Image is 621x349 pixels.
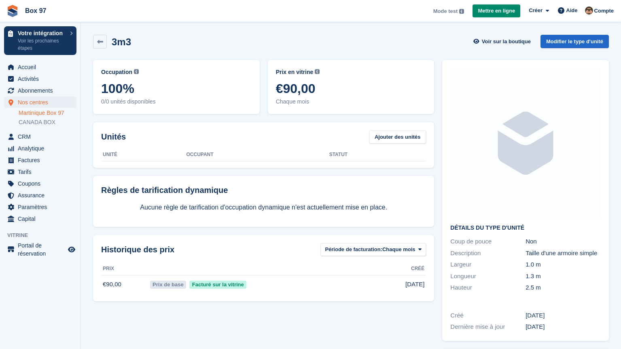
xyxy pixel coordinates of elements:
[450,68,601,218] img: blank-unit-type-icon-ffbac7b88ba66c5e286b0e438baccc4b9c83835d4c34f86887a83fc20ec27e7b.svg
[101,275,148,293] td: €90,00
[18,97,66,108] span: Nos centres
[585,6,593,15] img: Kévin CHAUVET
[276,68,314,76] span: Prix en vitrine
[101,203,426,212] p: Aucune règle de tarification d'occupation dynamique n'est actuellement mise en place.
[18,37,66,52] p: Voir les prochaines étapes
[4,213,76,224] a: menu
[482,38,531,46] span: Voir sur la boutique
[4,178,76,189] a: menu
[473,4,520,18] a: Mettre en ligne
[526,272,601,281] div: 1.3 m
[450,322,526,332] div: Dernière mise à jour
[405,280,424,289] span: [DATE]
[18,131,66,142] span: CRM
[276,97,426,106] span: Chaque mois
[101,243,174,256] span: Historique des prix
[4,241,76,258] a: menu
[450,260,526,269] div: Largeur
[276,81,426,96] span: €90,00
[594,7,614,15] span: Compte
[450,311,526,320] div: Créé
[4,201,76,213] a: menu
[4,190,76,201] a: menu
[369,130,426,144] a: Ajouter des unités
[67,245,76,254] a: Boutique d'aperçu
[4,131,76,142] a: menu
[18,85,66,96] span: Abonnements
[101,97,252,106] span: 0/0 unités disponibles
[450,283,526,292] div: Hauteur
[526,322,601,332] div: [DATE]
[4,26,76,55] a: Votre intégration Voir les prochaines étapes
[112,36,131,47] h2: 3m3
[18,30,66,36] p: Votre intégration
[18,241,66,258] span: Portail de réservation
[4,97,76,108] a: menu
[4,61,76,73] a: menu
[529,6,543,15] span: Créer
[101,148,186,161] th: Unité
[4,73,76,85] a: menu
[526,237,601,246] div: Non
[566,6,577,15] span: Aide
[18,166,66,178] span: Tarifs
[329,148,426,161] th: Statut
[18,73,66,85] span: Activités
[411,265,424,272] span: Créé
[526,283,601,292] div: 2.5 m
[18,61,66,73] span: Accueil
[6,5,19,17] img: stora-icon-8386f47178a22dfd0bd8f6a31ec36ba5ce8667c1dd55bd0f319d3a0aa187defe.svg
[134,69,139,74] img: icon-info-grey-7440780725fd019a000dd9b08b2336e03edf1995a4989e88bcd33f0948082b44.svg
[101,81,252,96] span: 100%
[150,281,187,289] span: Prix de base
[320,243,426,256] button: Période de facturation: Chaque mois
[18,143,66,154] span: Analytique
[459,9,464,14] img: icon-info-grey-7440780725fd019a000dd9b08b2336e03edf1995a4989e88bcd33f0948082b44.svg
[101,262,148,275] th: Prix
[382,245,415,254] span: Chaque mois
[526,260,601,269] div: 1.0 m
[18,178,66,189] span: Coupons
[19,109,76,117] a: Martinique Box 97
[101,184,426,196] div: Règles de tarification dynamique
[478,7,515,15] span: Mettre en ligne
[526,311,601,320] div: [DATE]
[18,201,66,213] span: Paramètres
[526,249,601,258] div: Taille d'une armoire simple
[450,225,601,231] h2: Détails du type d'unité
[433,7,458,15] span: Mode test
[186,148,329,161] th: Occupant
[450,272,526,281] div: Longueur
[4,143,76,154] a: menu
[325,245,382,254] span: Période de facturation:
[540,35,609,48] a: Modifier le type d'unité
[4,166,76,178] a: menu
[189,281,246,289] span: Facturé sur la vitrine
[315,69,320,74] img: icon-info-grey-7440780725fd019a000dd9b08b2336e03edf1995a4989e88bcd33f0948082b44.svg
[450,249,526,258] div: Description
[4,85,76,96] a: menu
[19,118,76,126] a: CANADA BOX
[4,154,76,166] a: menu
[18,190,66,201] span: Assurance
[18,154,66,166] span: Factures
[7,231,81,239] span: Vitrine
[101,68,132,76] span: Occupation
[22,4,49,17] a: Box 97
[450,237,526,246] div: Coup de pouce
[473,35,534,48] a: Voir sur la boutique
[101,131,126,143] h2: Unités
[18,213,66,224] span: Capital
